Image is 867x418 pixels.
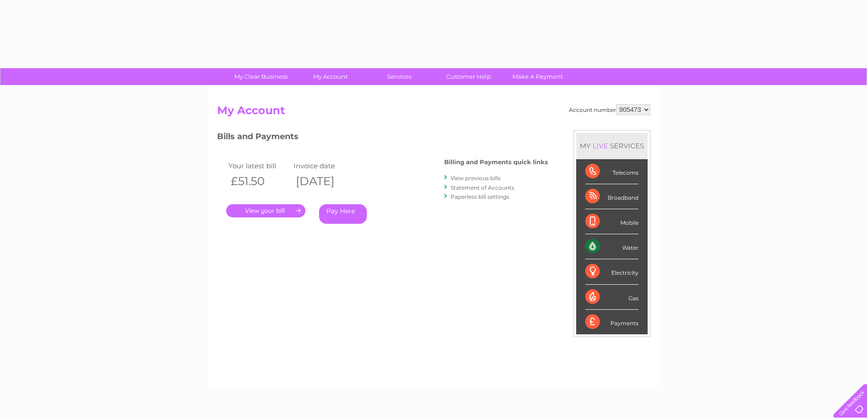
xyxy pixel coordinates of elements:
div: Account number [569,104,650,115]
td: Invoice date [291,160,357,172]
a: Paperless bill settings [451,193,509,200]
a: Make A Payment [500,68,575,85]
a: . [226,204,305,217]
a: Statement of Accounts [451,184,514,191]
th: £51.50 [226,172,292,191]
div: MY SERVICES [576,133,648,159]
a: My Account [293,68,368,85]
a: My Clear Business [223,68,299,85]
th: [DATE] [291,172,357,191]
h2: My Account [217,104,650,121]
div: Gas [585,285,639,310]
div: Broadband [585,184,639,209]
h4: Billing and Payments quick links [444,159,548,166]
a: Customer Help [431,68,506,85]
div: Mobile [585,209,639,234]
a: Services [362,68,437,85]
div: LIVE [591,141,610,150]
td: Your latest bill [226,160,292,172]
a: Pay Here [319,204,367,224]
h3: Bills and Payments [217,130,548,146]
a: View previous bills [451,175,501,181]
div: Telecoms [585,159,639,184]
div: Payments [585,310,639,334]
div: Water [585,234,639,259]
div: Electricity [585,259,639,284]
